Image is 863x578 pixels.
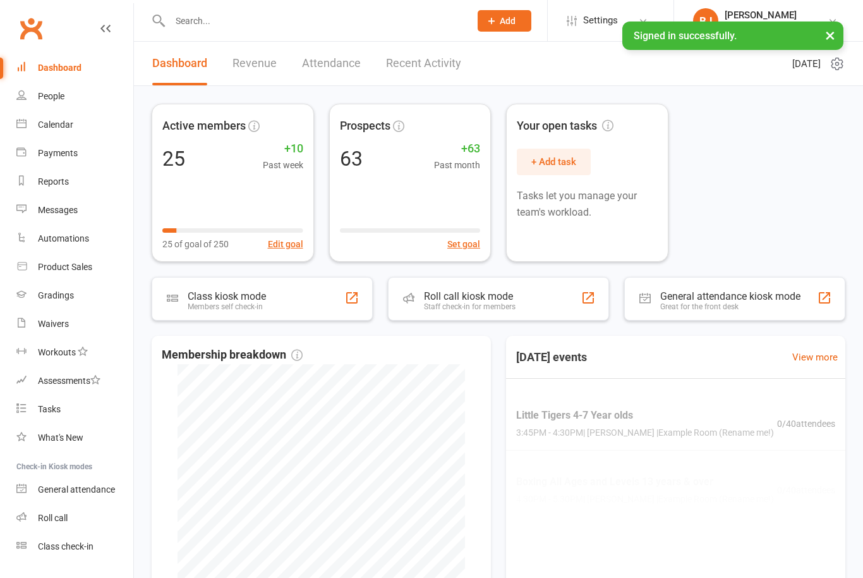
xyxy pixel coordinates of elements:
div: Roll call kiosk mode [424,290,516,302]
a: General attendance kiosk mode [16,476,133,504]
a: Dashboard [152,42,207,85]
span: 3:45PM - 4:30PM | [PERSON_NAME] | Example Room (Rename me!) [516,426,774,440]
span: 0 / 40 attendees [777,483,835,497]
a: Waivers [16,310,133,338]
span: Past week [263,158,303,172]
p: Tasks let you manage your team's workload. [517,188,658,220]
div: Class kiosk mode [188,290,266,302]
span: Prospects [340,117,390,135]
div: Product Sales [38,262,92,272]
a: Workouts [16,338,133,367]
a: Messages [16,196,133,224]
span: Past month [434,158,480,172]
div: General attendance kiosk mode [660,290,800,302]
span: Active members [162,117,246,135]
a: People [16,82,133,111]
span: Your open tasks [517,117,613,135]
div: Payments [38,148,78,158]
a: Product Sales [16,253,133,281]
div: What's New [38,433,83,443]
span: Membership breakdown [162,346,303,364]
span: Settings [583,6,618,35]
a: Gradings [16,281,133,310]
div: General attendance [38,484,115,495]
span: 25 of goal of 250 [162,237,229,251]
a: Attendance [302,42,361,85]
a: Reports [16,168,133,196]
a: Automations [16,224,133,253]
span: Boxing All Ages and Levels 13 years & over [516,474,774,490]
a: Tasks [16,395,133,424]
div: Members self check-in [188,302,266,311]
button: Add [478,10,531,32]
span: 4:30PM - 5:30PM | [PERSON_NAME] | Example Room (Rename me!) [516,493,774,507]
a: Calendar [16,111,133,139]
div: Reports [38,176,69,187]
input: Search... [166,12,461,30]
div: Messages [38,205,78,215]
h3: [DATE] events [506,346,597,369]
span: Little Tigers 4-7 Year olds [516,407,774,423]
div: People [38,91,64,101]
button: Edit goal [268,237,303,251]
button: × [819,22,842,49]
div: 25 [162,149,185,169]
span: 0 / 40 attendees [777,416,835,430]
div: Gradings [38,290,74,300]
span: +10 [263,140,303,158]
span: Add [500,16,516,26]
span: [DATE] [792,56,821,71]
div: Workouts [38,347,76,357]
a: Revenue [232,42,277,85]
div: NQ Fight Academy [725,21,798,32]
div: Assessments [38,376,100,386]
a: Payments [16,139,133,168]
a: Recent Activity [386,42,461,85]
div: Dashboard [38,63,81,73]
a: Roll call [16,504,133,532]
div: Waivers [38,319,69,329]
div: Calendar [38,120,73,130]
div: Automations [38,233,89,243]
div: Tasks [38,404,61,414]
span: Signed in successfully. [634,30,737,42]
a: View more [792,350,838,365]
a: Clubworx [15,13,47,44]
button: Set goal [447,237,480,251]
span: +63 [434,140,480,158]
div: Roll call [38,513,68,523]
button: + Add task [517,149,591,175]
a: What's New [16,424,133,452]
div: BJ [693,8,718,34]
div: Great for the front desk [660,302,800,311]
div: [PERSON_NAME] [725,9,798,21]
div: 63 [340,149,363,169]
div: Class check-in [38,541,94,551]
a: Dashboard [16,54,133,82]
a: Assessments [16,367,133,395]
a: Class kiosk mode [16,532,133,561]
div: Staff check-in for members [424,302,516,311]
